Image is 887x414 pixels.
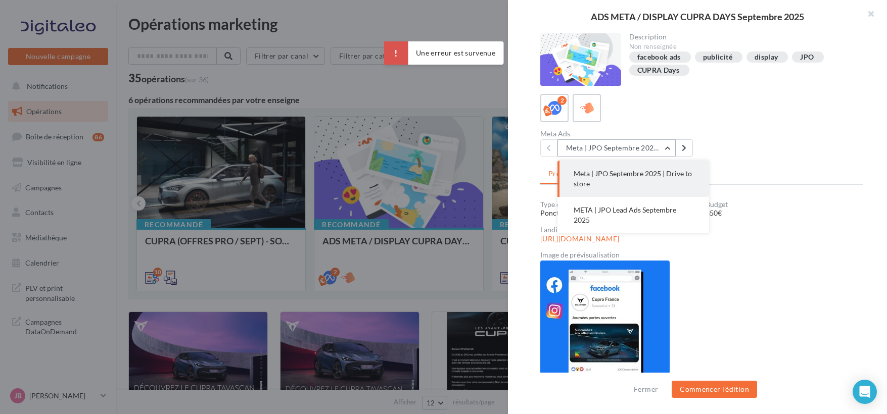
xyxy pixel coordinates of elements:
[557,197,709,233] button: META | JPO Lead Ads Septembre 2025
[557,161,709,197] button: Meta | JPO Septembre 2025 | Drive to store
[574,205,676,224] span: META | JPO Lead Ads Septembre 2025
[557,96,567,105] div: 2
[524,12,871,21] div: ADS META / DISPLAY CUPRA DAYS Septembre 2025
[629,42,855,51] div: Non renseignée
[703,54,732,61] div: publicité
[637,67,680,74] div: CUPRA Days
[540,251,863,258] div: Image de prévisualisation
[540,130,697,137] div: Meta Ads
[557,139,676,157] button: Meta | JPO Septembre 2025 | Drive to store
[540,201,697,208] div: Type de campagne
[755,54,778,61] div: display
[800,54,814,61] div: JPO
[630,383,662,395] button: Fermer
[706,201,863,208] div: Budget
[540,208,697,218] div: Ponctuel
[629,33,855,40] div: Description
[540,261,670,374] img: 188085327ae68554115749d89eee4c88.jpg
[540,226,863,233] div: Landing page associée à l'opération
[672,381,757,398] button: Commencer l'édition
[706,208,863,218] div: 350€
[637,54,681,61] div: facebook ads
[540,235,619,243] a: [URL][DOMAIN_NAME]
[384,41,503,65] div: Une erreur est survenue
[574,169,692,188] span: Meta | JPO Septembre 2025 | Drive to store
[853,380,877,404] div: Open Intercom Messenger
